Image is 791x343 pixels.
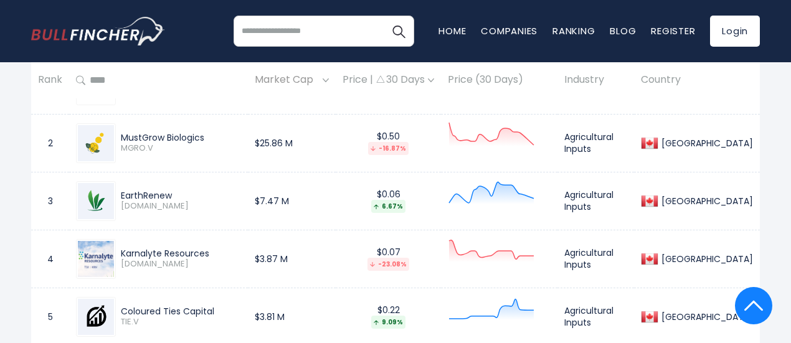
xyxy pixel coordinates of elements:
[658,253,753,265] div: [GEOGRAPHIC_DATA]
[31,172,69,230] td: 3
[383,16,414,47] button: Search
[121,190,241,201] div: EarthRenew
[31,17,165,45] a: Go to homepage
[371,200,405,213] div: 6.67%
[121,248,241,259] div: Karnalyte Resources
[31,62,69,99] th: Rank
[557,230,634,288] td: Agricultural Inputs
[121,259,241,270] span: [DOMAIN_NAME]
[31,230,69,288] td: 4
[248,172,336,230] td: $7.47 M
[121,201,241,212] span: [DOMAIN_NAME]
[78,299,114,335] img: TIE.V.png
[31,17,165,45] img: bullfincher logo
[343,247,434,271] div: $0.07
[481,24,538,37] a: Companies
[248,114,336,172] td: $25.86 M
[121,317,241,327] span: TIE.V
[634,62,760,99] th: Country
[121,306,241,317] div: Coloured Ties Capital
[557,62,634,99] th: Industry
[371,316,405,329] div: 9.09%
[78,125,114,161] img: MGRO.V.png
[441,62,557,99] th: Price (30 Days)
[710,16,760,47] a: Login
[552,24,595,37] a: Ranking
[343,304,434,329] div: $0.22
[343,74,434,87] div: Price | 30 Days
[78,241,114,277] img: KRN.TO.png
[368,142,409,155] div: -16.87%
[121,132,241,143] div: MustGrow Biologics
[610,24,636,37] a: Blog
[343,189,434,213] div: $0.06
[658,311,753,322] div: [GEOGRAPHIC_DATA]
[651,24,695,37] a: Register
[658,138,753,149] div: [GEOGRAPHIC_DATA]
[343,131,434,155] div: $0.50
[438,24,466,37] a: Home
[255,71,320,90] span: Market Cap
[31,114,69,172] td: 2
[658,195,753,207] div: [GEOGRAPHIC_DATA]
[121,143,241,154] span: MGRO.V
[367,258,409,271] div: -23.08%
[557,172,634,230] td: Agricultural Inputs
[248,230,336,288] td: $3.87 M
[78,183,114,219] img: ERTH.CN.png
[557,114,634,172] td: Agricultural Inputs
